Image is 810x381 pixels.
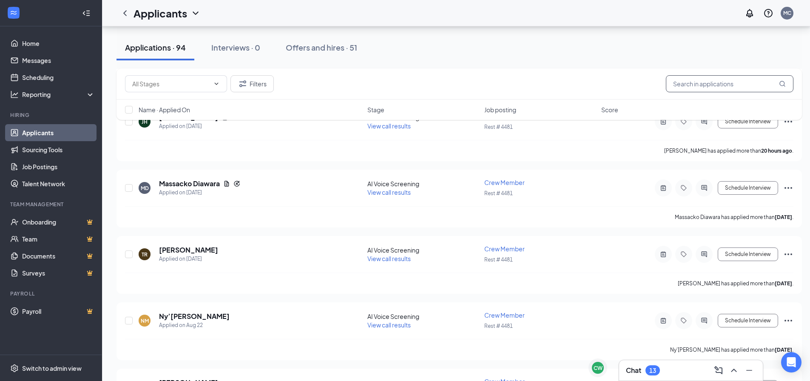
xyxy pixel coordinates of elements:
svg: ActiveNote [658,251,668,258]
svg: Ellipses [783,316,793,326]
svg: Analysis [10,90,19,99]
span: View call results [367,188,411,196]
button: Schedule Interview [718,181,778,195]
svg: Ellipses [783,249,793,259]
h5: Ny’[PERSON_NAME] [159,312,230,321]
svg: Reapply [233,180,240,187]
svg: ActiveChat [699,317,709,324]
div: AI Voice Screening [367,179,479,188]
h5: Massacko Diawara [159,179,220,188]
div: Hiring [10,111,93,119]
div: Applications · 94 [125,42,186,53]
span: Crew Member [484,179,525,186]
svg: ChevronLeft [120,8,130,18]
a: PayrollCrown [22,303,95,320]
div: MC [783,9,791,17]
svg: ComposeMessage [713,365,724,375]
span: Score [601,105,618,114]
div: Reporting [22,90,95,99]
svg: Document [223,180,230,187]
div: Open Intercom Messenger [781,352,801,372]
div: CW [594,364,603,372]
a: Messages [22,52,95,69]
input: All Stages [132,79,210,88]
h5: [PERSON_NAME] [159,245,218,255]
p: Ny’[PERSON_NAME] has applied more than . [670,346,793,353]
b: [DATE] [775,280,792,287]
svg: Tag [679,317,689,324]
span: Rest # 4481 [484,256,513,263]
a: Job Postings [22,158,95,175]
span: Crew Member [484,245,525,253]
svg: Tag [679,251,689,258]
svg: Settings [10,364,19,372]
svg: Notifications [745,8,755,18]
svg: ActiveChat [699,185,709,191]
a: SurveysCrown [22,264,95,281]
svg: Tag [679,185,689,191]
svg: Collapse [82,9,91,17]
input: Search in applications [666,75,793,92]
a: Sourcing Tools [22,141,95,158]
svg: ChevronDown [213,80,220,87]
span: View call results [367,255,411,262]
span: Crew Member [484,311,525,319]
a: DocumentsCrown [22,247,95,264]
p: [PERSON_NAME] has applied more than . [678,280,793,287]
a: Talent Network [22,175,95,192]
div: Switch to admin view [22,364,82,372]
svg: ChevronDown [190,8,201,18]
button: Schedule Interview [718,314,778,327]
div: Applied on [DATE] [159,255,218,263]
p: Massacko Diawara has applied more than . [675,213,793,221]
button: ComposeMessage [712,364,725,377]
div: MD [141,185,149,192]
svg: ActiveNote [658,185,668,191]
a: OnboardingCrown [22,213,95,230]
div: Offers and hires · 51 [286,42,357,53]
h1: Applicants [134,6,187,20]
svg: ActiveNote [658,317,668,324]
svg: WorkstreamLogo [9,9,18,17]
div: Payroll [10,290,93,297]
svg: ActiveChat [699,251,709,258]
span: Rest # 4481 [484,190,513,196]
div: Team Management [10,201,93,208]
button: ChevronUp [727,364,741,377]
b: [DATE] [775,347,792,353]
svg: Minimize [744,365,754,375]
a: Home [22,35,95,52]
svg: MagnifyingGlass [779,80,786,87]
button: Filter Filters [230,75,274,92]
svg: QuestionInfo [763,8,773,18]
div: AI Voice Screening [367,246,479,254]
h3: Chat [626,366,641,375]
span: View call results [367,321,411,329]
a: TeamCrown [22,230,95,247]
span: Job posting [484,105,516,114]
span: Name · Applied On [139,105,190,114]
div: Applied on [DATE] [159,188,240,197]
div: AI Voice Screening [367,312,479,321]
b: 20 hours ago [761,148,792,154]
span: Rest # 4481 [484,323,513,329]
svg: Ellipses [783,183,793,193]
a: Applicants [22,124,95,141]
div: TR [142,251,148,258]
div: NM [141,317,149,324]
span: Stage [367,105,384,114]
svg: ChevronUp [729,365,739,375]
div: 13 [649,367,656,374]
button: Minimize [742,364,756,377]
button: Schedule Interview [718,247,778,261]
a: Scheduling [22,69,95,86]
div: Interviews · 0 [211,42,260,53]
b: [DATE] [775,214,792,220]
div: Applied on Aug 22 [159,321,230,330]
p: [PERSON_NAME] has applied more than . [664,147,793,154]
svg: Filter [238,79,248,89]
